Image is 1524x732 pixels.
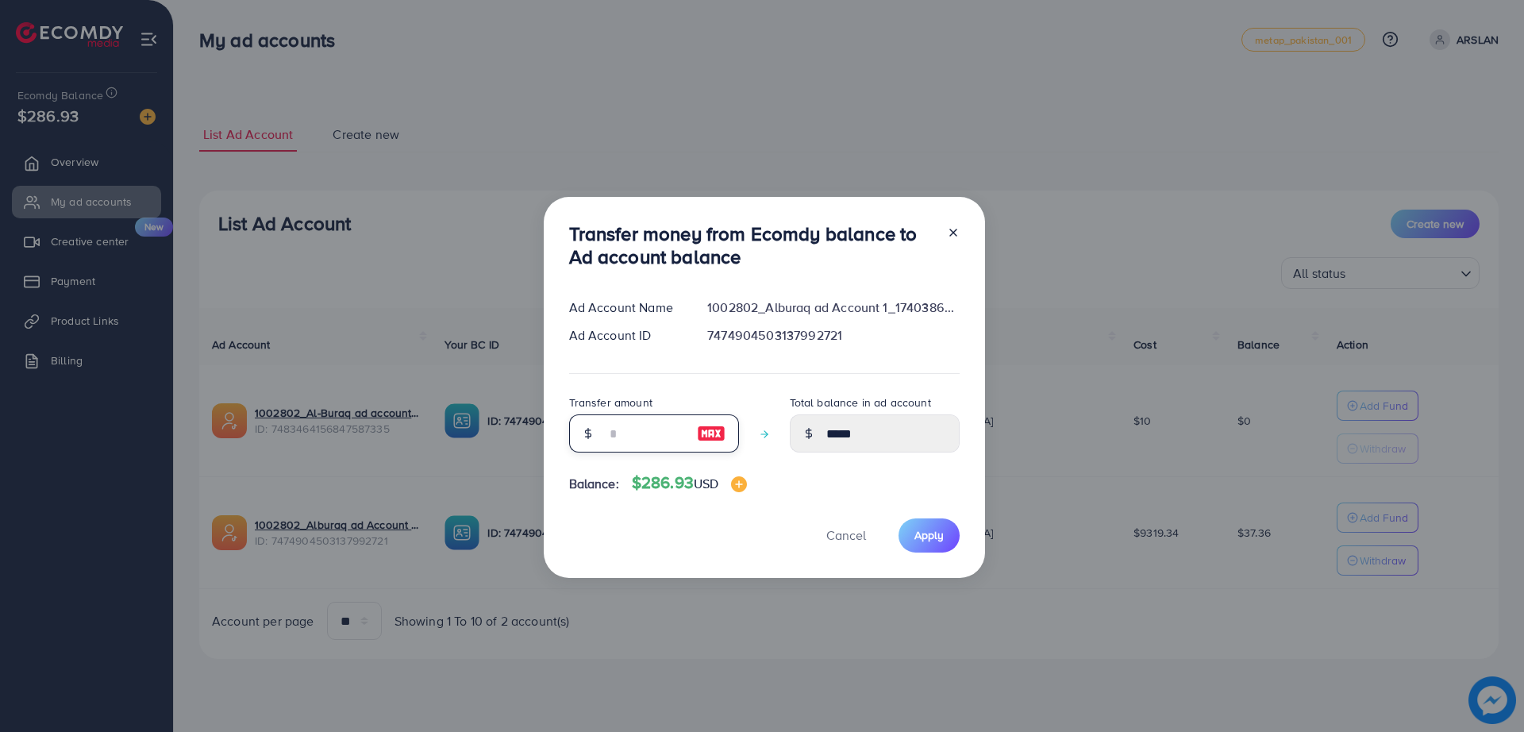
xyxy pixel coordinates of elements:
[569,395,652,410] label: Transfer amount
[806,518,886,553] button: Cancel
[569,222,934,268] h3: Transfer money from Ecomdy balance to Ad account balance
[695,326,972,345] div: 7474904503137992721
[556,326,695,345] div: Ad Account ID
[556,299,695,317] div: Ad Account Name
[695,299,972,317] div: 1002802_Alburaq ad Account 1_1740386843243
[731,476,747,492] img: image
[790,395,931,410] label: Total balance in ad account
[914,527,944,543] span: Apply
[697,424,725,443] img: image
[899,518,960,553] button: Apply
[694,475,718,492] span: USD
[632,473,748,493] h4: $286.93
[826,526,866,544] span: Cancel
[569,475,619,493] span: Balance:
